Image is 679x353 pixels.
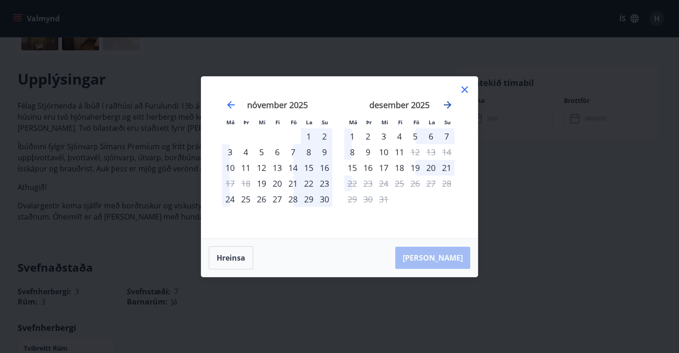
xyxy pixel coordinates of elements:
[407,128,423,144] div: 5
[444,119,451,126] small: Su
[392,176,407,191] td: Not available. fimmtudagur, 25. desember 2025
[254,191,269,207] div: 26
[376,176,392,191] td: Not available. miðvikudagur, 24. desember 2025
[254,176,269,191] td: Choose miðvikudagur, 19. nóvember 2025 as your check-in date. It’s available.
[344,160,360,176] div: Aðeins innritun í boði
[317,191,332,207] div: 30
[423,128,439,144] td: Choose laugardagur, 6. desember 2025 as your check-in date. It’s available.
[306,119,312,126] small: La
[222,160,238,176] td: Choose mánudagur, 10. nóvember 2025 as your check-in date. It’s available.
[360,176,376,191] td: Not available. þriðjudagur, 23. desember 2025
[222,191,238,207] td: Choose mánudagur, 24. nóvember 2025 as your check-in date. It’s available.
[344,144,360,160] div: 8
[381,119,388,126] small: Mi
[423,176,439,191] td: Not available. laugardagur, 27. desember 2025
[301,160,317,176] div: 15
[222,191,238,207] div: 24
[301,176,317,191] td: Choose laugardagur, 22. nóvember 2025 as your check-in date. It’s available.
[269,144,285,160] td: Choose fimmtudagur, 6. nóvember 2025 as your check-in date. It’s available.
[238,191,254,207] td: Choose þriðjudagur, 25. nóvember 2025 as your check-in date. It’s available.
[317,128,332,144] div: 2
[439,160,455,176] td: Choose sunnudagur, 21. desember 2025 as your check-in date. It’s available.
[269,191,285,207] div: 27
[317,176,332,191] div: 23
[238,144,254,160] div: 4
[360,128,376,144] td: Choose þriðjudagur, 2. desember 2025 as your check-in date. It’s available.
[238,160,254,176] div: 11
[269,176,285,191] td: Choose fimmtudagur, 20. nóvember 2025 as your check-in date. It’s available.
[376,191,392,207] td: Not available. miðvikudagur, 31. desember 2025
[301,144,317,160] div: 8
[392,144,407,160] div: 11
[301,176,317,191] div: 22
[344,160,360,176] td: Choose mánudagur, 15. desember 2025 as your check-in date. It’s available.
[317,160,332,176] div: 16
[317,144,332,160] div: 9
[285,176,301,191] td: Choose föstudagur, 21. nóvember 2025 as your check-in date. It’s available.
[360,160,376,176] div: 16
[344,176,360,191] td: Not available. mánudagur, 22. desember 2025
[360,144,376,160] div: 9
[269,176,285,191] div: 20
[360,191,376,207] td: Not available. þriðjudagur, 30. desember 2025
[439,144,455,160] td: Not available. sunnudagur, 14. desember 2025
[269,191,285,207] td: Choose fimmtudagur, 27. nóvember 2025 as your check-in date. It’s available.
[322,119,328,126] small: Su
[423,144,439,160] td: Not available. laugardagur, 13. desember 2025
[212,88,467,227] div: Calendar
[301,128,317,144] div: 1
[285,160,301,176] div: 14
[254,144,269,160] td: Choose miðvikudagur, 5. nóvember 2025 as your check-in date. It’s available.
[349,119,357,126] small: Má
[392,160,407,176] div: 18
[254,144,269,160] div: 5
[376,128,392,144] td: Choose miðvikudagur, 3. desember 2025 as your check-in date. It’s available.
[376,160,392,176] td: Choose miðvikudagur, 17. desember 2025 as your check-in date. It’s available.
[254,176,269,191] div: Aðeins innritun í boði
[285,176,301,191] div: 21
[301,144,317,160] td: Choose laugardagur, 8. nóvember 2025 as your check-in date. It’s available.
[407,144,423,160] td: Not available. föstudagur, 12. desember 2025
[222,144,238,160] div: 3
[301,191,317,207] td: Choose laugardagur, 29. nóvember 2025 as your check-in date. It’s available.
[439,160,455,176] div: 21
[344,144,360,160] td: Choose mánudagur, 8. desember 2025 as your check-in date. It’s available.
[317,144,332,160] td: Choose sunnudagur, 9. nóvember 2025 as your check-in date. It’s available.
[423,128,439,144] div: 6
[254,160,269,176] td: Choose miðvikudagur, 12. nóvember 2025 as your check-in date. It’s available.
[392,144,407,160] td: Choose fimmtudagur, 11. desember 2025 as your check-in date. It’s available.
[376,128,392,144] div: 3
[269,144,285,160] div: 6
[344,128,360,144] td: Choose mánudagur, 1. desember 2025 as your check-in date. It’s available.
[344,128,360,144] div: 1
[285,160,301,176] td: Choose föstudagur, 14. nóvember 2025 as your check-in date. It’s available.
[392,128,407,144] td: Choose fimmtudagur, 4. desember 2025 as your check-in date. It’s available.
[407,176,423,191] td: Not available. föstudagur, 26. desember 2025
[376,160,392,176] div: 17
[376,144,392,160] td: Choose miðvikudagur, 10. desember 2025 as your check-in date. It’s available.
[407,128,423,144] td: Choose föstudagur, 5. desember 2025 as your check-in date. It’s available.
[429,119,435,126] small: La
[291,119,297,126] small: Fö
[366,119,372,126] small: Þr
[439,176,455,191] td: Not available. sunnudagur, 28. desember 2025
[439,128,455,144] div: 7
[407,144,423,160] div: Aðeins útritun í boði
[369,99,430,110] strong: desember 2025
[344,191,360,207] td: Not available. mánudagur, 29. desember 2025
[209,246,253,269] button: Hreinsa
[275,119,280,126] small: Fi
[247,99,308,110] strong: nóvember 2025
[423,160,439,176] div: 20
[344,176,360,191] div: Aðeins útritun í boði
[269,160,285,176] td: Choose fimmtudagur, 13. nóvember 2025 as your check-in date. It’s available.
[243,119,249,126] small: Þr
[238,160,254,176] td: Choose þriðjudagur, 11. nóvember 2025 as your check-in date. It’s available.
[407,160,423,176] td: Choose föstudagur, 19. desember 2025 as your check-in date. It’s available.
[317,128,332,144] td: Choose sunnudagur, 2. nóvember 2025 as your check-in date. It’s available.
[285,191,301,207] td: Choose föstudagur, 28. nóvember 2025 as your check-in date. It’s available.
[360,128,376,144] div: 2
[398,119,403,126] small: Fi
[226,119,235,126] small: Má
[222,160,238,176] div: 10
